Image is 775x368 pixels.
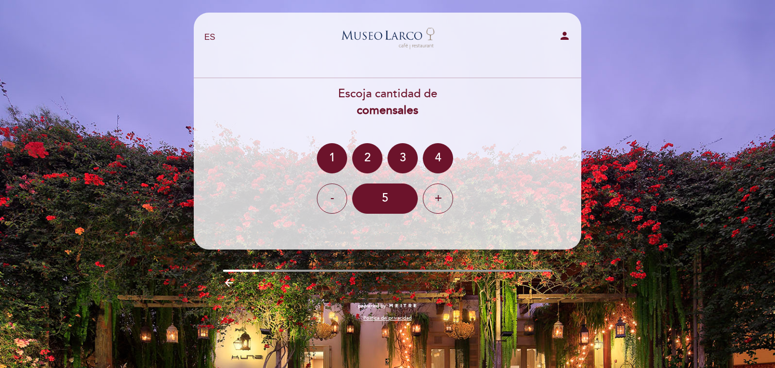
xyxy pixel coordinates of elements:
[357,103,418,117] b: comensales
[423,183,453,214] div: +
[352,143,382,173] div: 2
[559,30,571,42] i: person
[317,183,347,214] div: -
[317,143,347,173] div: 1
[559,30,571,45] button: person
[352,183,418,214] div: 5
[223,277,235,289] i: arrow_backward
[358,302,417,310] a: powered by
[193,86,582,119] div: Escoja cantidad de
[387,143,418,173] div: 3
[363,315,412,322] a: Política de privacidad
[423,143,453,173] div: 4
[389,303,417,309] img: MEITRE
[324,24,451,51] a: Museo [PERSON_NAME][GEOGRAPHIC_DATA] - Restaurant
[358,302,386,310] span: powered by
